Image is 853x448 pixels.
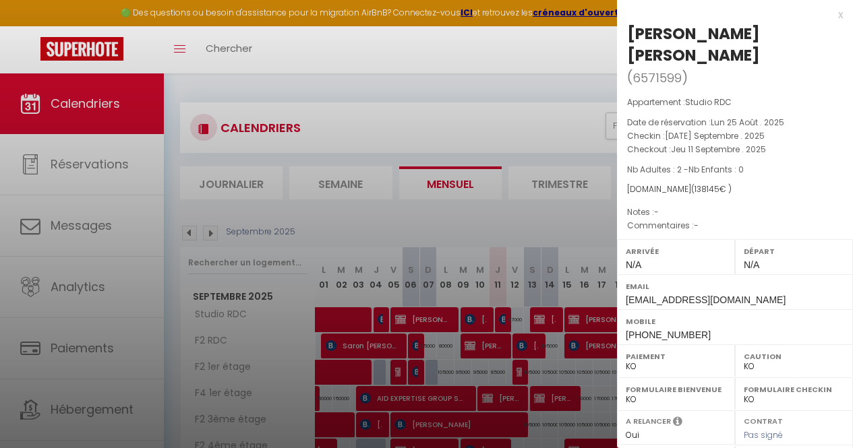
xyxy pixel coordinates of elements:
[695,183,719,195] span: 138145
[671,143,766,155] span: Jeu 11 Septembre . 2025
[626,350,726,363] label: Paiement
[626,294,786,305] span: [EMAIL_ADDRESS][DOMAIN_NAME]
[626,315,844,328] label: Mobile
[711,117,784,128] span: Lun 25 Août . 2025
[654,206,659,218] span: -
[627,96,843,109] p: Appartement :
[688,164,744,175] span: Nb Enfants : 0
[744,245,844,258] label: Départ
[627,205,843,219] p: Notes :
[627,219,843,232] p: Commentaires :
[627,183,843,196] div: [DOMAIN_NAME]
[685,96,732,108] span: Studio RDC
[626,259,641,270] span: N/A
[627,164,744,175] span: Nb Adultes : 2 -
[627,129,843,143] p: Checkin :
[626,416,671,427] label: A relancer
[627,143,843,156] p: Checkout :
[744,416,783,424] label: Contrat
[691,183,732,195] span: ( € )
[673,416,682,430] i: Sélectionner OUI si vous souhaiter envoyer les séquences de messages post-checkout
[694,220,699,231] span: -
[627,116,843,129] p: Date de réservation :
[626,245,726,258] label: Arrivée
[744,259,759,270] span: N/A
[665,130,765,141] span: [DATE] Septembre . 2025
[633,69,682,86] span: 6571599
[744,383,844,396] label: Formulaire Checkin
[626,329,711,340] span: [PHONE_NUMBER]
[617,7,843,23] div: x
[626,383,726,396] label: Formulaire Bienvenue
[796,387,843,438] iframe: Chat
[744,429,783,441] span: Pas signé
[627,23,843,66] div: [PERSON_NAME] [PERSON_NAME]
[627,68,688,87] span: ( )
[744,350,844,363] label: Caution
[626,280,844,293] label: Email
